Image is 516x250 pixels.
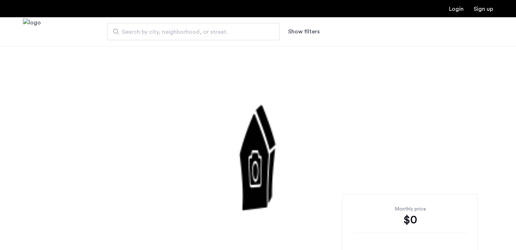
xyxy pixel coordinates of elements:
img: logo [23,18,41,45]
span: Search by city, neighborhood, or street. [122,28,259,36]
input: Apartment Search [107,23,279,40]
a: Login [449,6,464,12]
div: $0 [354,213,467,227]
a: Cazamio Logo [23,18,41,45]
button: Show or hide filters [288,27,320,36]
a: Registration [474,6,493,12]
div: Monthly price [354,205,467,213]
